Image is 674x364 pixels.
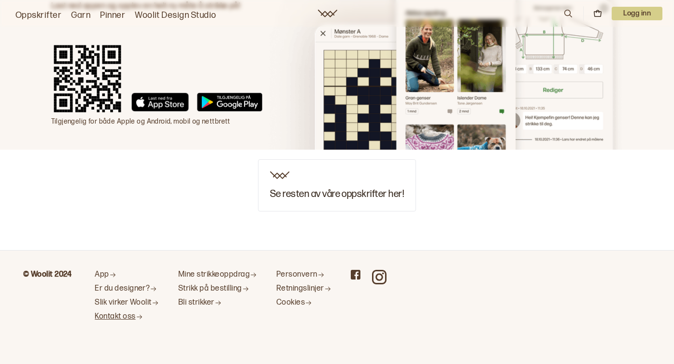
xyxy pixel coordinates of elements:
[178,284,257,294] a: Strikk på bestilling
[351,270,360,280] a: Woolit on Facebook
[612,7,662,20] button: User dropdown
[100,9,125,22] a: Pinner
[71,9,90,22] a: Garn
[318,10,337,17] a: Woolit
[178,270,257,280] a: Mine strikkeoppdrag
[270,189,404,199] h3: Se resten av våre oppskrifter her!
[276,284,331,294] a: Retningslinjer
[197,93,262,112] img: Google Play
[372,270,387,284] a: Woolit on Instagram
[95,284,159,294] a: Er du designer?
[276,298,331,308] a: Cookies
[131,93,189,115] a: App Store
[276,270,331,280] a: Personvern
[15,9,61,22] a: Oppskrifter
[178,298,257,308] a: Bli strikker
[95,298,159,308] a: Slik virker Woolit
[95,312,159,322] a: Kontakt oss
[135,9,216,22] a: Woolit Design Studio
[197,93,262,115] a: Google Play
[51,117,262,126] p: Tilgjengelig for både Apple og Android, mobil og nettbrett
[131,93,189,112] img: App Store
[23,270,72,279] b: © Woolit 2024
[95,270,159,280] a: App
[612,7,662,20] p: Logg inn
